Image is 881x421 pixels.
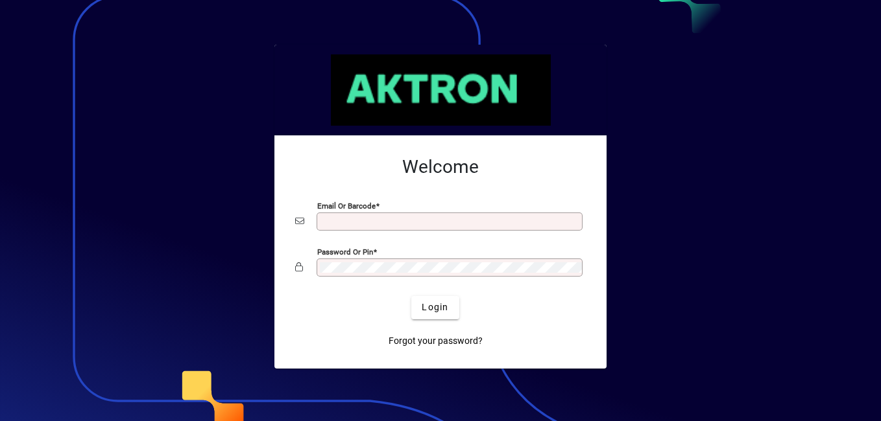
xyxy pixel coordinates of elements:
span: Login [422,301,448,314]
mat-label: Password or Pin [317,247,373,256]
button: Login [411,296,459,319]
span: Forgot your password? [389,334,483,348]
mat-label: Email or Barcode [317,201,376,210]
h2: Welcome [295,156,586,178]
a: Forgot your password? [383,330,488,353]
